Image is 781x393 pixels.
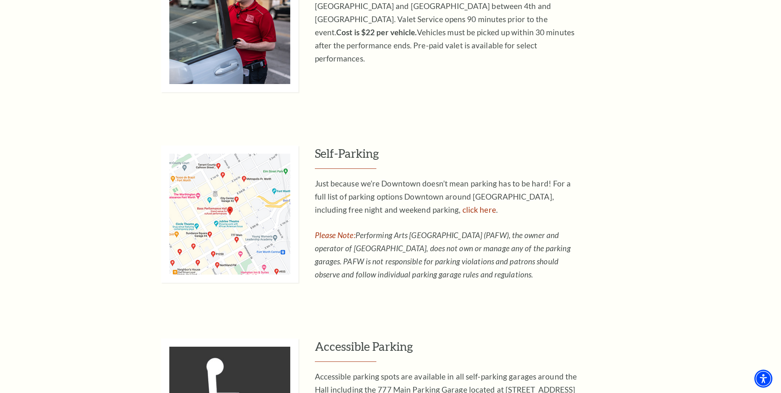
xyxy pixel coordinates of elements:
img: Self-Parking [161,145,298,283]
span: Please Note: [315,230,355,240]
h3: Accessible Parking [315,338,645,362]
a: For a full list of parking options Downtown around Sundance Square, including free night and week... [462,205,496,214]
strong: Cost is $22 per vehicle. [336,27,417,37]
p: Just because we’re Downtown doesn’t mean parking has to be hard! For a full list of parking optio... [315,177,581,216]
h3: Self-Parking [315,145,645,169]
em: Performing Arts [GEOGRAPHIC_DATA] (PAFW), the owner and operator of [GEOGRAPHIC_DATA], does not o... [315,230,571,279]
div: Accessibility Menu [754,370,772,388]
